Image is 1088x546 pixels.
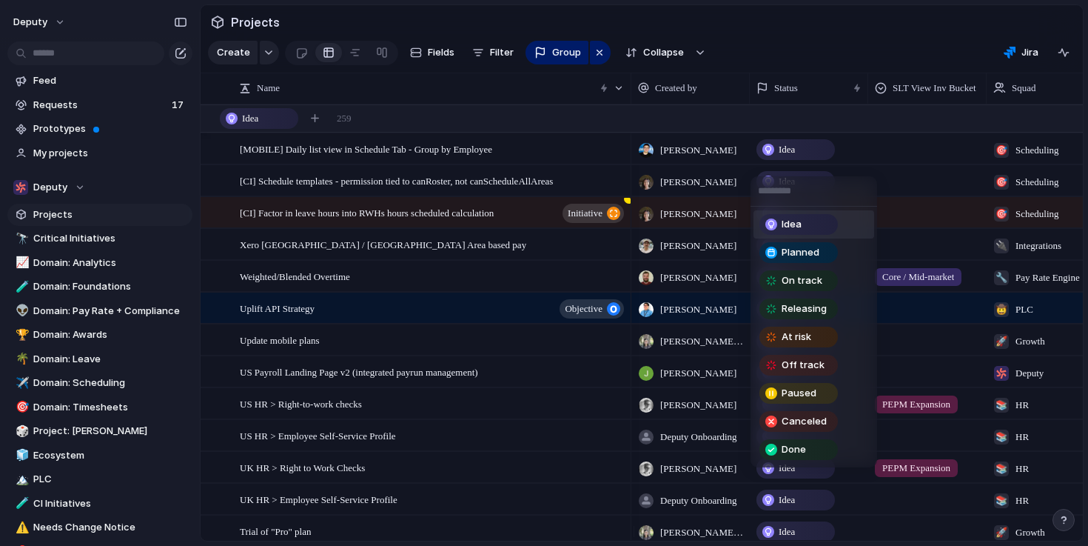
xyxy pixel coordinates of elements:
[782,302,827,316] span: Releasing
[782,273,822,288] span: On track
[782,442,806,457] span: Done
[782,386,816,401] span: Paused
[782,330,811,344] span: At risk
[782,414,827,429] span: Canceled
[782,217,802,232] span: Idea
[782,358,825,373] span: Off track
[782,245,819,260] span: Planned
